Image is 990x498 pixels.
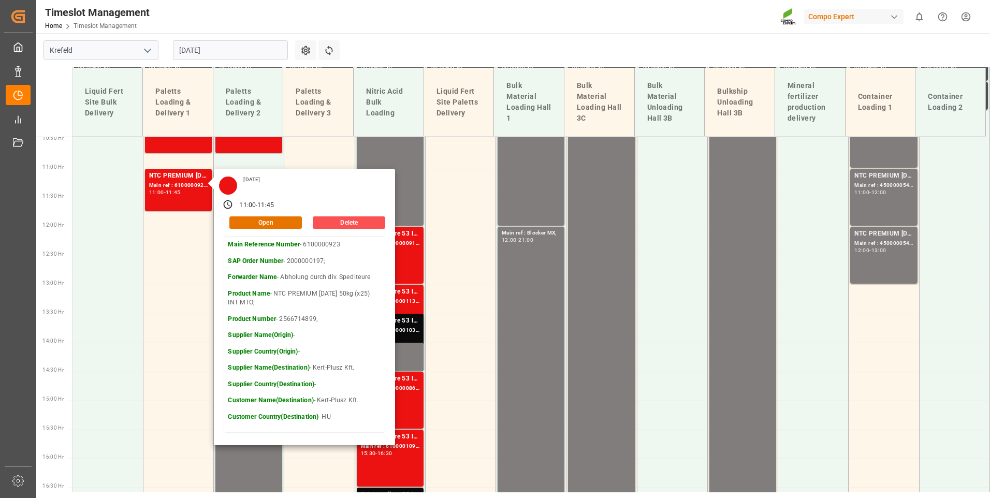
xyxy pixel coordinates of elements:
div: 11:00 [149,190,164,195]
div: Bulk Material Loading Hall 1 [502,76,556,128]
div: Nitric Acid Bulk Loading [362,82,415,123]
strong: SAP Order Number [228,257,283,265]
div: Main ref : 4500000545, 2000000354; [854,239,913,248]
div: NTC PREMIUM [DATE] 25kg (x42) INT; [854,171,913,181]
div: Mineral fertilizer production delivery [783,76,837,128]
div: 12:00 [502,238,517,242]
div: - [164,190,166,195]
strong: Supplier Country(Origin) [228,348,298,355]
div: Liquid Fert Site Bulk Delivery [81,82,134,123]
div: - [375,451,377,456]
span: 16:30 Hr [42,483,64,489]
button: Compo Expert [804,7,908,26]
div: Main ref : Blocker MX, [502,229,560,238]
strong: Main Reference Number [228,241,300,248]
div: Container Loading 2 [924,87,977,117]
strong: Supplier Name(Origin) [228,331,293,339]
span: 11:30 Hr [42,193,64,199]
div: [DATE] [240,176,264,183]
div: Main ref : 6100000923, 2000000197; [149,181,208,190]
span: 14:30 Hr [42,367,64,373]
p: - [228,347,381,357]
div: 21:00 [518,238,533,242]
strong: Customer Name(Destination) [228,397,313,404]
p: - NTC PREMIUM [DATE] 50kg (x25) INT MTO; [228,289,381,307]
span: 16:00 Hr [42,454,64,460]
span: 11:00 Hr [42,164,64,170]
div: Paletts Loading & Delivery 2 [222,82,275,123]
p: - [228,331,381,340]
p: - Kert-Plusz Kft. [228,396,381,405]
a: Home [45,22,62,30]
p: - 2566714899; [228,315,381,324]
strong: Product Name [228,290,270,297]
p: - HU [228,413,381,422]
div: 16:30 [377,451,392,456]
span: 14:00 Hr [42,338,64,344]
div: Bulk Material Loading Hall 3C [573,76,626,128]
span: 15:30 Hr [42,425,64,431]
button: open menu [139,42,155,58]
span: 13:00 Hr [42,280,64,286]
p: - 2000000197; [228,257,381,266]
button: Delete [313,216,385,229]
input: Type to search/select [43,40,158,60]
button: show 0 new notifications [908,5,931,28]
strong: Customer Country(Destination) [228,413,318,420]
button: Open [229,216,302,229]
div: Timeslot Management [45,5,150,20]
div: - [256,201,257,210]
div: 11:45 [257,201,274,210]
p: - [228,380,381,389]
div: Main ref : 4500000544, 2000000354; [854,181,913,190]
strong: Supplier Name(Destination) [228,364,309,371]
div: 12:00 [871,190,886,195]
span: 12:00 Hr [42,222,64,228]
button: Help Center [931,5,954,28]
input: DD.MM.YYYY [173,40,288,60]
div: Bulkship Unloading Hall 3B [713,82,766,123]
div: Container Loading 1 [854,87,907,117]
div: NTC PREMIUM [DATE] 25kg (x42) INT; [854,229,913,239]
div: NTC PREMIUM [DATE] 50kg (x25) INT MTO; [149,171,208,181]
div: 11:00 [854,190,869,195]
span: 12:30 Hr [42,251,64,257]
p: - 6100000923 [228,240,381,250]
div: Bulk Material Unloading Hall 3B [643,76,696,128]
div: Main ref : 6100001096, 2000001008; [361,442,419,451]
div: 11:45 [166,190,181,195]
p: - Kert-Plusz Kft. [228,363,381,373]
div: 15:30 [361,451,376,456]
div: - [869,248,871,253]
img: Screenshot%202023-09-29%20at%2010.02.21.png_1712312052.png [780,8,797,26]
div: 12:00 [854,248,869,253]
span: 15:00 Hr [42,396,64,402]
div: - [869,190,871,195]
div: 13:00 [871,248,886,253]
strong: Product Number [228,315,276,323]
div: - [517,238,518,242]
div: Liquid Fert Site Paletts Delivery [432,82,486,123]
strong: Supplier Country(Destination) [228,380,314,388]
div: Paletts Loading & Delivery 1 [151,82,205,123]
span: 13:30 Hr [42,309,64,315]
div: Compo Expert [804,9,904,24]
span: 10:30 Hr [42,135,64,141]
strong: Forwarder Name [228,273,277,281]
p: - Abholung durch div. Spediteure [228,273,381,282]
div: 11:00 [239,201,256,210]
div: Paletts Loading & Delivery 3 [292,82,345,123]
